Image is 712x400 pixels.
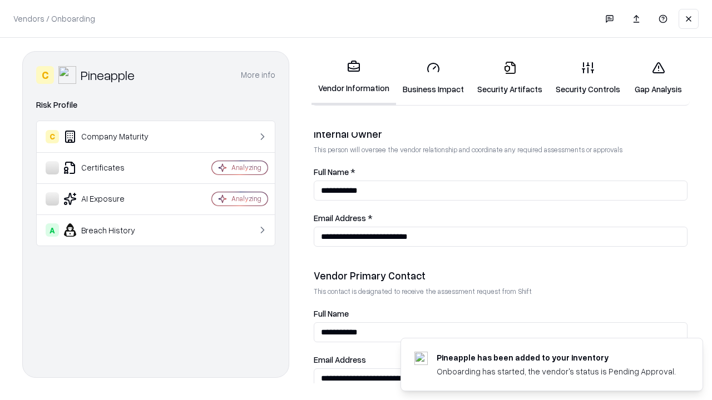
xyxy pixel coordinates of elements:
div: Analyzing [231,194,261,203]
p: This person will oversee the vendor relationship and coordinate any required assessments or appro... [314,145,688,154]
p: Vendors / Onboarding [13,13,95,24]
div: Breach History [46,223,179,237]
div: Onboarding has started, the vendor's status is Pending Approval. [437,366,676,377]
label: Email Address * [314,214,688,222]
div: C [36,66,54,84]
label: Full Name [314,309,688,318]
div: Analyzing [231,163,261,172]
a: Security Artifacts [471,52,549,104]
button: More info [241,65,275,85]
label: Email Address [314,356,688,364]
div: A [46,223,59,237]
label: Full Name * [314,168,688,176]
p: This contact is designated to receive the assessment request from Shift [314,287,688,296]
div: C [46,130,59,143]
img: Pineapple [58,66,76,84]
div: Pineapple [81,66,135,84]
div: Vendor Primary Contact [314,269,688,282]
div: Certificates [46,161,179,174]
a: Security Controls [549,52,627,104]
div: Internal Owner [314,127,688,141]
a: Vendor Information [311,51,396,105]
a: Business Impact [396,52,471,104]
div: Company Maturity [46,130,179,143]
div: Pineapple has been added to your inventory [437,352,676,363]
a: Gap Analysis [627,52,690,104]
div: AI Exposure [46,192,179,206]
img: pineappleenergy.com [414,352,428,365]
div: Risk Profile [36,98,275,112]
